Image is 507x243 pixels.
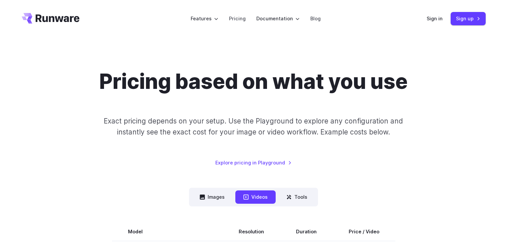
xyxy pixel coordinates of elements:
h1: Pricing based on what you use [99,69,408,94]
a: Blog [310,15,321,22]
th: Price / Video [333,222,395,241]
button: Images [192,190,233,203]
button: Videos [235,190,276,203]
a: Sign up [451,12,486,25]
th: Duration [280,222,333,241]
label: Documentation [256,15,300,22]
th: Resolution [223,222,280,241]
a: Pricing [229,15,246,22]
button: Tools [278,190,315,203]
a: Explore pricing in Playground [215,159,292,166]
label: Features [191,15,218,22]
a: Go to / [22,13,80,24]
p: Exact pricing depends on your setup. Use the Playground to explore any configuration and instantl... [91,116,416,138]
a: Sign in [427,15,443,22]
th: Model [112,222,223,241]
